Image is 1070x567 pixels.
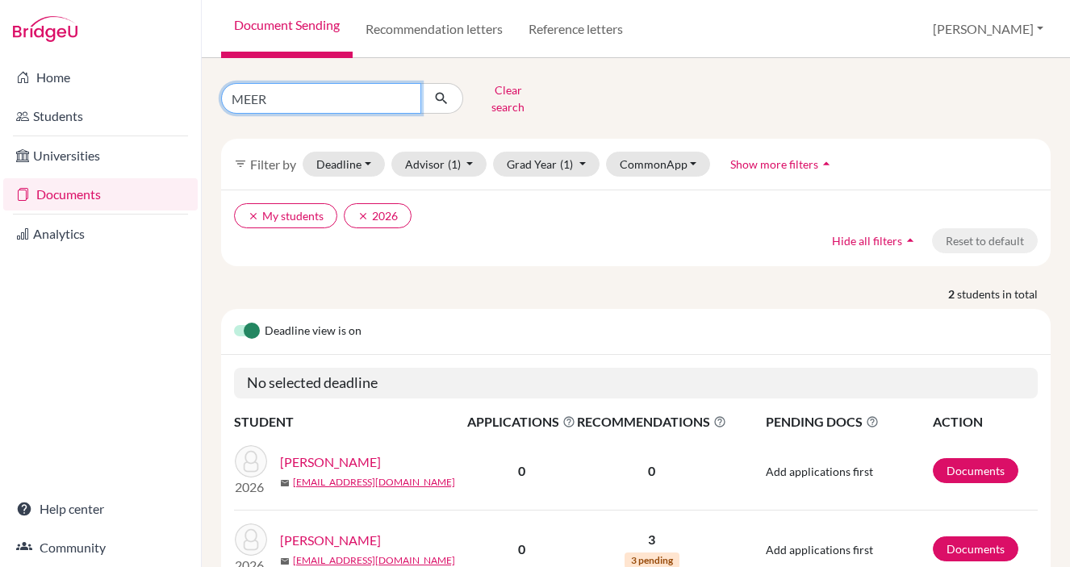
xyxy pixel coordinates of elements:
span: PENDING DOCS [766,412,931,432]
img: Al Mazrouei, Mariam [235,445,267,477]
i: clear [248,211,259,222]
a: Community [3,532,198,564]
span: RECOMMENDATIONS [577,412,726,432]
th: ACTION [932,411,1038,432]
span: (1) [448,157,461,171]
span: students in total [957,286,1051,302]
a: Help center [3,493,198,525]
button: [PERSON_NAME] [926,14,1051,44]
span: mail [280,557,290,566]
span: Deadline view is on [265,322,362,341]
button: Reset to default [932,228,1038,253]
a: Documents [3,178,198,211]
a: Documents [933,458,1018,483]
span: APPLICATIONS [467,412,575,432]
input: Find student by name... [221,83,421,114]
a: Students [3,100,198,132]
p: 0 [577,461,726,481]
button: clearMy students [234,203,337,228]
button: clear2026 [344,203,412,228]
span: Add applications first [766,543,873,557]
button: Show more filtersarrow_drop_up [717,152,848,177]
span: (1) [560,157,573,171]
a: Universities [3,140,198,172]
span: mail [280,478,290,488]
i: arrow_drop_up [818,156,834,172]
img: Ilyas, Mariam [235,523,267,556]
span: Add applications first [766,465,873,478]
img: Bridge-U [13,16,77,42]
a: Home [3,61,198,94]
span: Hide all filters [832,234,902,248]
a: [PERSON_NAME] [280,531,381,550]
a: Analytics [3,218,198,250]
strong: 2 [948,286,957,302]
button: Clear search [463,77,553,119]
span: Show more filters [730,157,818,171]
b: 0 [518,541,525,557]
i: filter_list [234,157,247,170]
span: Filter by [250,156,296,172]
a: [EMAIL_ADDRESS][DOMAIN_NAME] [293,475,455,490]
p: 2026 [235,477,267,497]
i: clear [357,211,369,222]
p: 3 [577,530,726,549]
button: Grad Year(1) [493,152,600,177]
a: Documents [933,536,1018,561]
button: Hide all filtersarrow_drop_up [818,228,932,253]
button: CommonApp [606,152,711,177]
b: 0 [518,463,525,478]
button: Advisor(1) [391,152,487,177]
button: Deadline [303,152,385,177]
th: STUDENT [234,411,466,432]
h5: No selected deadline [234,368,1038,398]
a: [PERSON_NAME] [280,452,381,472]
i: arrow_drop_up [902,232,918,248]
